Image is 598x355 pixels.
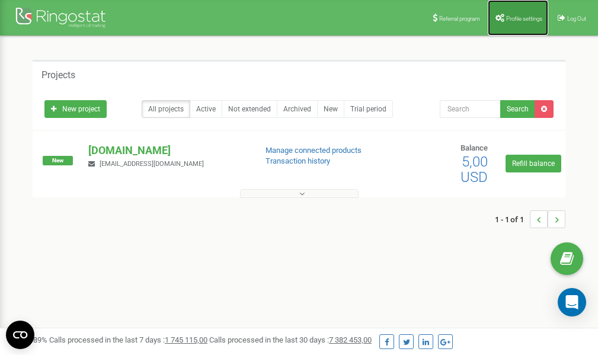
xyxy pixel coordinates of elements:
[49,335,207,344] span: Calls processed in the last 7 days :
[277,100,318,118] a: Archived
[495,199,565,240] nav: ...
[329,335,372,344] u: 7 382 453,00
[190,100,222,118] a: Active
[100,160,204,168] span: [EMAIL_ADDRESS][DOMAIN_NAME]
[43,156,73,165] span: New
[567,15,586,22] span: Log Out
[142,100,190,118] a: All projects
[558,288,586,316] div: Open Intercom Messenger
[165,335,207,344] u: 1 745 115,00
[209,335,372,344] span: Calls processed in the last 30 days :
[266,146,362,155] a: Manage connected products
[500,100,535,118] button: Search
[439,15,480,22] span: Referral program
[222,100,277,118] a: Not extended
[41,70,75,81] h5: Projects
[317,100,344,118] a: New
[344,100,393,118] a: Trial period
[6,321,34,349] button: Open CMP widget
[506,15,542,22] span: Profile settings
[506,155,561,172] a: Refill balance
[88,143,246,158] p: [DOMAIN_NAME]
[461,143,488,152] span: Balance
[440,100,501,118] input: Search
[461,153,488,186] span: 5,00 USD
[266,156,330,165] a: Transaction history
[44,100,107,118] a: New project
[495,210,530,228] span: 1 - 1 of 1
